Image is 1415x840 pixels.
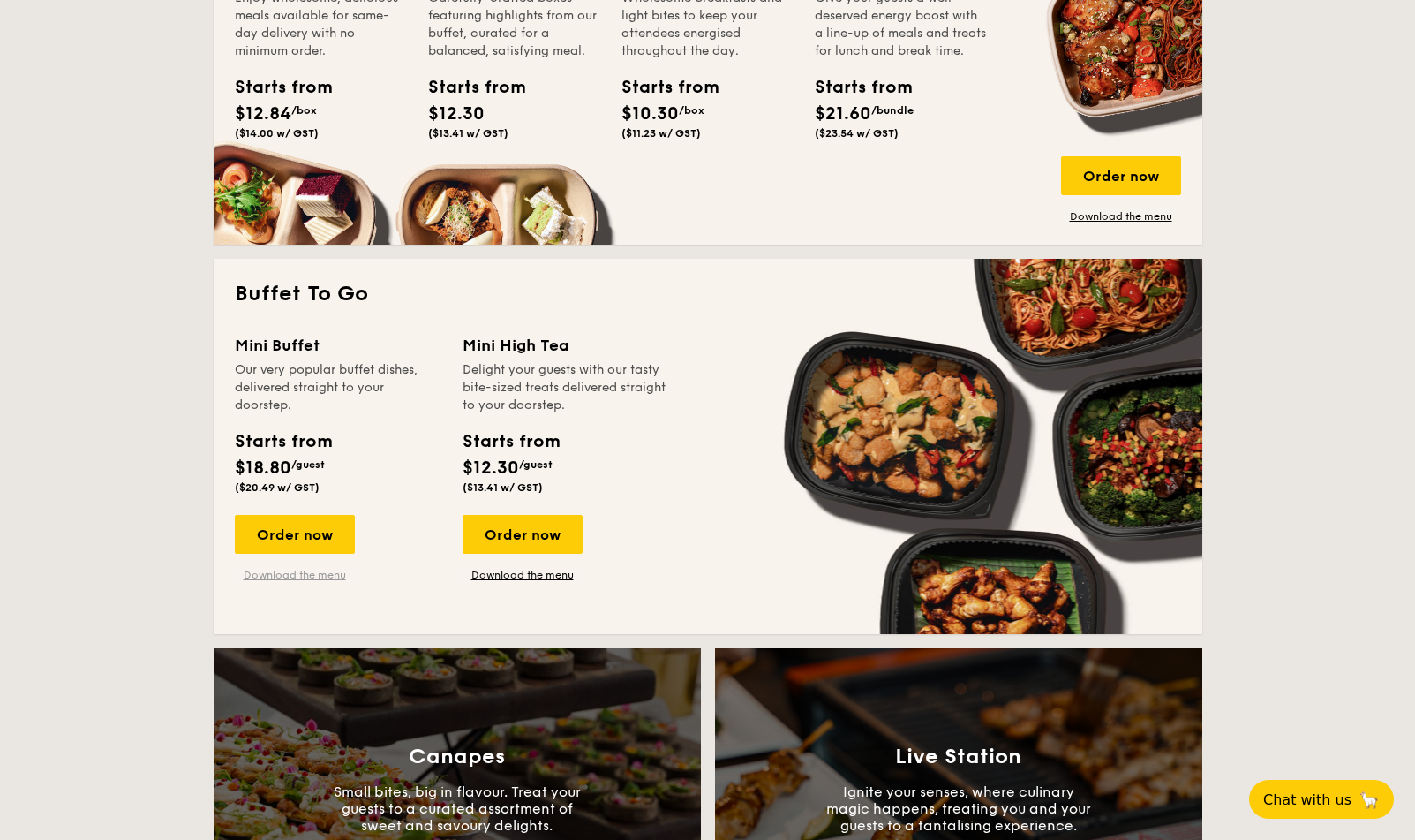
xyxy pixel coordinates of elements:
div: Starts from [621,74,701,101]
span: ($11.23 w/ GST) [621,127,701,140]
p: Small bites, big in flavour. Treat your guests to a curated assortment of sweet and savoury delig... [325,783,590,834]
span: /box [679,104,704,117]
span: ($13.41 w/ GST) [463,481,543,494]
div: Mini Buffet [235,333,441,358]
p: Ignite your senses, where culinary magic happens, treating you and your guests to a tantalising e... [826,783,1091,834]
span: $18.80 [235,458,291,479]
span: ($20.49 w/ GST) [235,481,320,494]
span: /bundle [871,104,914,117]
div: Order now [1061,156,1181,195]
span: $12.30 [428,103,485,125]
a: Download the menu [463,568,583,582]
span: Chat with us [1263,791,1351,808]
div: Order now [235,515,355,554]
span: /guest [519,458,553,471]
div: Mini High Tea [463,333,669,358]
button: Chat with us🦙 [1249,780,1394,819]
div: Delight your guests with our tasty bite-sized treats delivered straight to your doorstep. [463,361,669,414]
h3: Live Station [895,745,1021,769]
h2: Buffet To Go [235,280,1181,308]
span: /box [291,104,317,117]
span: /guest [291,458,325,471]
div: Starts from [463,428,559,455]
div: Starts from [235,428,331,455]
span: ($23.54 w/ GST) [815,127,899,140]
div: Our very popular buffet dishes, delivered straight to your doorstep. [235,361,441,414]
div: Starts from [428,74,508,101]
span: 🦙 [1359,790,1380,810]
span: ($13.41 w/ GST) [428,127,508,140]
span: $12.30 [463,458,519,479]
span: $10.30 [621,103,679,125]
div: Order now [463,515,583,554]
span: ($14.00 w/ GST) [235,127,319,140]
span: $21.60 [815,103,871,125]
div: Starts from [815,74,894,101]
span: $12.84 [235,103,291,125]
a: Download the menu [1061,209,1181,223]
div: Starts from [235,74,314,101]
a: Download the menu [235,568,355,582]
h3: Canapes [409,745,505,769]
